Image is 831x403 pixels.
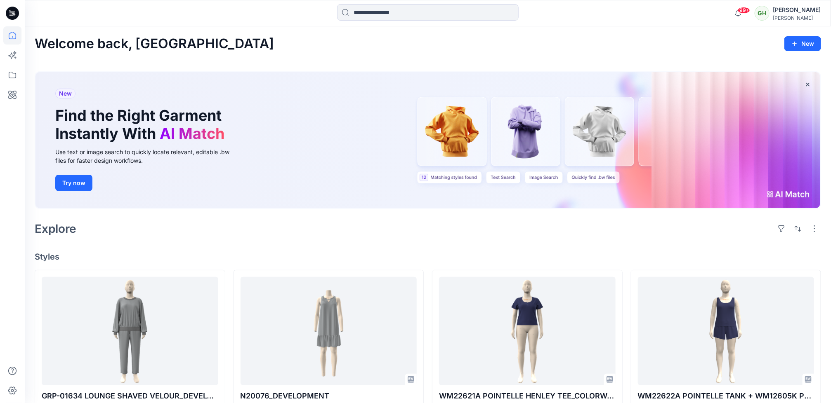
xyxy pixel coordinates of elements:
a: WM22622A POINTELLE TANK + WM12605K POINTELLE SHORT -w- PICOT_COLORWAY REV1 [638,277,814,385]
p: WM22621A POINTELLE HENLEY TEE_COLORWAY_REV8 [439,390,616,402]
button: Try now [55,175,92,191]
h1: Find the Right Garment Instantly With [55,107,229,142]
span: AI Match [160,124,224,143]
div: GH [755,6,770,21]
span: 99+ [738,7,750,14]
div: [PERSON_NAME] [773,15,821,21]
div: Use text or image search to quickly locate relevant, editable .bw files for faster design workflows. [55,148,241,165]
p: N20076_DEVELOPMENT [241,390,417,402]
p: WM22622A POINTELLE TANK + WM12605K POINTELLE SHORT -w- PICOT_COLORWAY REV1 [638,390,814,402]
a: N20076_DEVELOPMENT [241,277,417,385]
h2: Welcome back, [GEOGRAPHIC_DATA] [35,36,274,52]
p: GRP-01634 LOUNGE SHAVED VELOUR_DEVELOPMENT [42,390,218,402]
h2: Explore [35,222,76,235]
a: GRP-01634 LOUNGE SHAVED VELOUR_DEVELOPMENT [42,277,218,385]
div: [PERSON_NAME] [773,5,821,15]
h4: Styles [35,252,821,262]
a: WM22621A POINTELLE HENLEY TEE_COLORWAY_REV8 [439,277,616,385]
button: New [784,36,821,51]
span: New [59,89,72,98]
